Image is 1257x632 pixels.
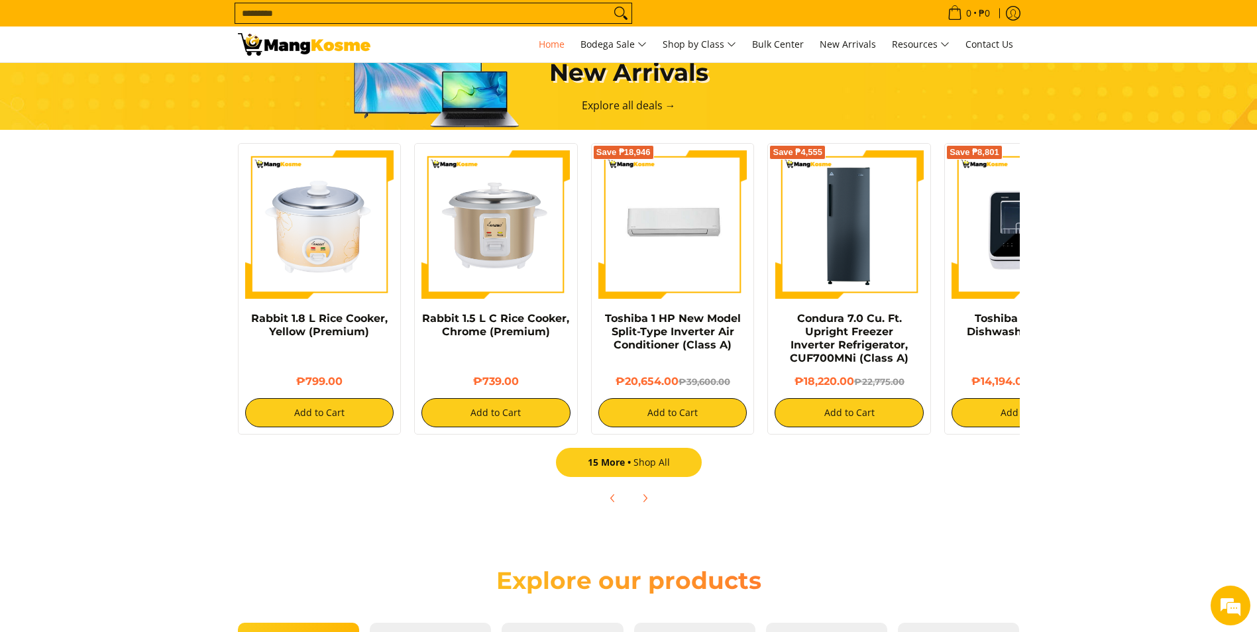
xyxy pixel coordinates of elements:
a: Toshiba 1 HP New Model Split-Type Inverter Air Conditioner (Class A) [605,312,741,351]
span: Save ₱18,946 [596,148,651,156]
span: Bodega Sale [580,36,647,53]
span: 0 [964,9,973,18]
del: ₱39,600.00 [679,376,730,387]
div: Leave a message [69,74,223,91]
span: Home [539,38,565,50]
a: New Arrivals [813,26,883,62]
a: Resources [885,26,956,62]
nav: Main Menu [384,26,1020,62]
textarea: Type your message and click 'Submit' [7,362,252,408]
span: Shop by Class [663,36,736,53]
h6: ₱18,220.00 [775,375,924,388]
button: Previous [598,484,628,513]
div: Minimize live chat window [217,7,249,38]
a: Explore all deals → [582,98,676,113]
a: Bodega Sale [574,26,653,62]
h6: ₱20,654.00 [598,375,747,388]
a: Toshiba Mini 4-Set Dishwasher (Class A) [967,312,1085,338]
button: Search [610,3,631,23]
span: Contact Us [965,38,1013,50]
button: Add to Cart [598,398,747,427]
span: ₱0 [977,9,992,18]
span: • [944,6,994,21]
span: 15 More [588,456,633,468]
img: Toshiba Mini 4-Set Dishwasher (Class A) [952,150,1101,299]
h6: ₱14,194.00 [952,375,1101,388]
a: Home [532,26,571,62]
img: https://mangkosme.com/products/rabbit-1-5-l-c-rice-cooker-chrome-class-a [421,150,571,299]
span: Save ₱4,555 [773,148,822,156]
button: Add to Cart [245,398,394,427]
h6: ₱739.00 [421,375,571,388]
button: Next [630,484,659,513]
span: Bulk Center [752,38,804,50]
a: Rabbit 1.5 L C Rice Cooker, Chrome (Premium) [422,312,569,338]
h2: Explore our products [437,566,821,596]
span: Save ₱8,801 [950,148,999,156]
a: Rabbit 1.8 L Rice Cooker, Yellow (Premium) [251,312,388,338]
button: Add to Cart [421,398,571,427]
span: New Arrivals [820,38,876,50]
span: Resources [892,36,950,53]
img: Condura 7.0 Cu. Ft. Upright Freezer Inverter Refrigerator, CUF700MNi (Class A) [775,150,924,299]
img: Toshiba 1 HP New Model Split-Type Inverter Air Conditioner (Class A) [598,150,747,299]
button: Add to Cart [952,398,1101,427]
a: Contact Us [959,26,1020,62]
h6: ₱799.00 [245,375,394,388]
a: 15 MoreShop All [556,448,702,477]
a: Bulk Center [745,26,810,62]
del: ₱22,775.00 [854,376,904,387]
em: Submit [194,408,241,426]
a: Condura 7.0 Cu. Ft. Upright Freezer Inverter Refrigerator, CUF700MNi (Class A) [790,312,908,364]
img: https://mangkosme.com/products/rabbit-1-8-l-rice-cooker-yellow-class-a [245,150,394,299]
a: Shop by Class [656,26,743,62]
button: Add to Cart [775,398,924,427]
img: Mang Kosme: Your Home Appliances Warehouse Sale Partner! [238,33,370,56]
span: We are offline. Please leave us a message. [28,167,231,301]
